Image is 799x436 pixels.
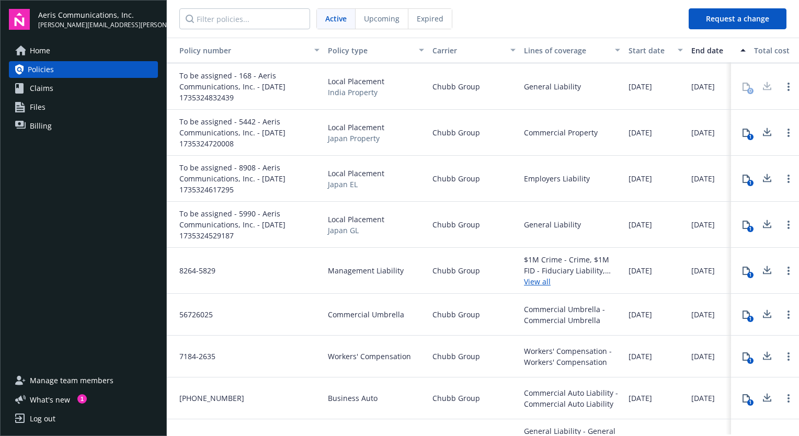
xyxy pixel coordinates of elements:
a: Open options [782,219,795,231]
span: Commercial Umbrella [328,309,404,320]
span: [DATE] [629,173,652,184]
span: Claims [30,80,53,97]
button: 1 [736,346,757,367]
span: Japan Property [328,133,384,144]
span: [DATE] [691,265,715,276]
span: 8264-5829 [171,265,215,276]
div: 1 [747,134,754,140]
div: General Liability [524,219,581,230]
span: [DATE] [629,351,652,362]
span: Chubb Group [432,393,480,404]
div: Workers' Compensation - Workers' Compensation [524,346,620,368]
span: Chubb Group [432,127,480,138]
span: Local Placement [328,168,384,179]
button: Carrier [428,38,520,63]
span: Japan EL [328,179,384,190]
span: [DATE] [691,351,715,362]
span: [DATE] [629,309,652,320]
span: [DATE] [691,309,715,320]
span: Active [325,13,347,24]
div: Commercial Auto Liability - Commercial Auto Liability [524,387,620,409]
span: To be assigned - 5442 - Aeris Communications, Inc. - [DATE] 1735324720008 [171,116,319,149]
span: India Property [328,87,384,98]
span: Chubb Group [432,81,480,92]
span: [DATE] [691,81,715,92]
span: Chubb Group [432,173,480,184]
button: Lines of coverage [520,38,624,63]
span: [DATE] [629,127,652,138]
span: What ' s new [30,394,70,405]
div: Policy type [328,45,413,56]
div: Lines of coverage [524,45,609,56]
span: Home [30,42,50,59]
span: Local Placement [328,76,384,87]
button: 1 [736,388,757,409]
span: Upcoming [364,13,399,24]
span: Expired [417,13,443,24]
span: [PERSON_NAME][EMAIL_ADDRESS][PERSON_NAME][DOMAIN_NAME] [38,20,158,30]
button: Policy type [324,38,428,63]
a: Open options [782,265,795,277]
a: Policies [9,61,158,78]
span: To be assigned - 5990 - Aeris Communications, Inc. - [DATE] 1735324529187 [171,208,319,241]
div: Log out [30,410,55,427]
span: 56726025 [171,309,213,320]
div: End date [691,45,734,56]
span: Chubb Group [432,265,480,276]
button: 1 [736,214,757,235]
button: End date [687,38,750,63]
span: Manage team members [30,372,113,389]
span: Japan GL [328,225,384,236]
button: 1 [736,260,757,281]
button: What's new1 [9,394,87,405]
div: 1 [747,272,754,278]
span: Chubb Group [432,351,480,362]
span: To be assigned - 168 - Aeris Communications, Inc. - [DATE] 1735324832439 [171,70,319,103]
div: Commercial Umbrella - Commercial Umbrella [524,304,620,326]
span: 7184-2635 [171,351,215,362]
button: Aeris Communications, Inc.[PERSON_NAME][EMAIL_ADDRESS][PERSON_NAME][DOMAIN_NAME] [38,9,158,30]
a: Open options [782,81,795,93]
div: General Liability [524,81,581,92]
img: navigator-logo.svg [9,9,30,30]
a: Open options [782,127,795,139]
span: Chubb Group [432,219,480,230]
a: Manage team members [9,372,158,389]
div: 1 [747,399,754,406]
span: Business Auto [328,393,378,404]
span: [PHONE_NUMBER] [171,393,244,404]
span: [DATE] [629,81,652,92]
a: Open options [782,173,795,185]
span: [DATE] [691,127,715,138]
div: Commercial Property [524,127,598,138]
span: Local Placement [328,214,384,225]
div: Carrier [432,45,504,56]
button: Request a change [689,8,786,29]
div: 1 [747,316,754,322]
span: Billing [30,118,52,134]
span: [DATE] [629,393,652,404]
a: Claims [9,80,158,97]
div: 1 [747,180,754,186]
a: Open options [782,392,795,405]
span: Local Placement [328,122,384,133]
input: Filter policies... [179,8,310,29]
div: Start date [629,45,671,56]
span: Workers' Compensation [328,351,411,362]
span: [DATE] [691,219,715,230]
a: Billing [9,118,158,134]
a: Open options [782,308,795,321]
div: Employers Liability [524,173,590,184]
span: Files [30,99,45,116]
span: [DATE] [629,219,652,230]
span: Aeris Communications, Inc. [38,9,158,20]
a: Home [9,42,158,59]
button: 1 [736,122,757,143]
span: [DATE] [629,265,652,276]
span: Policies [28,61,54,78]
div: 1 [77,394,87,404]
a: Open options [782,350,795,363]
button: 1 [736,304,757,325]
div: Toggle SortBy [171,45,308,56]
a: Files [9,99,158,116]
